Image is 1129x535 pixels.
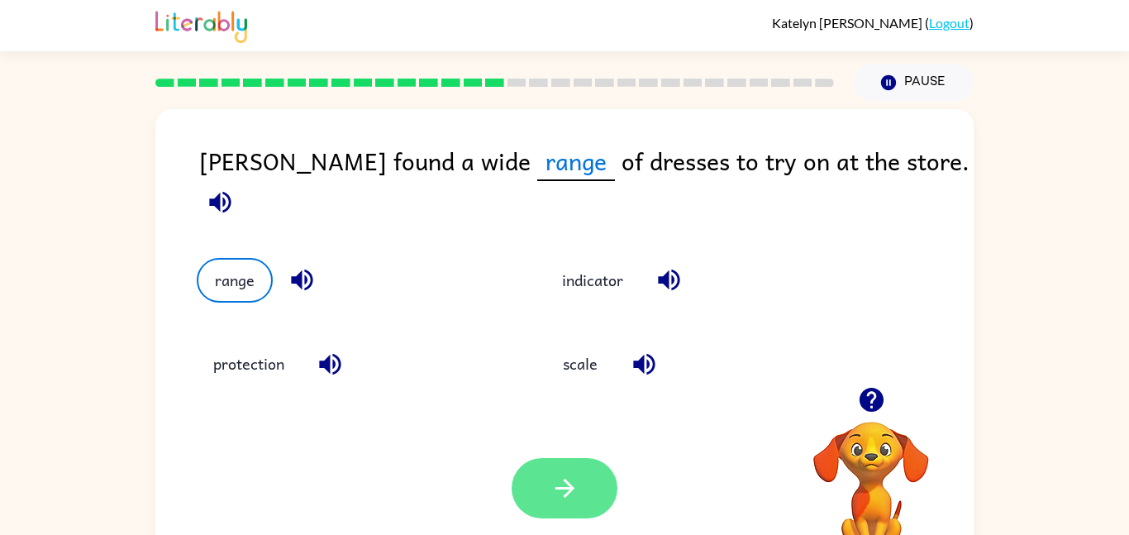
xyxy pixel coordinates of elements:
[537,142,615,181] span: range
[929,15,969,31] a: Logout
[199,142,974,225] div: [PERSON_NAME] found a wide of dresses to try on at the store.
[772,15,974,31] div: ( )
[545,258,640,303] button: indicator
[155,7,247,43] img: Literably
[197,342,301,386] button: protection
[772,15,925,31] span: Katelyn [PERSON_NAME]
[197,258,273,303] button: range
[545,342,615,386] button: scale
[854,64,974,102] button: Pause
